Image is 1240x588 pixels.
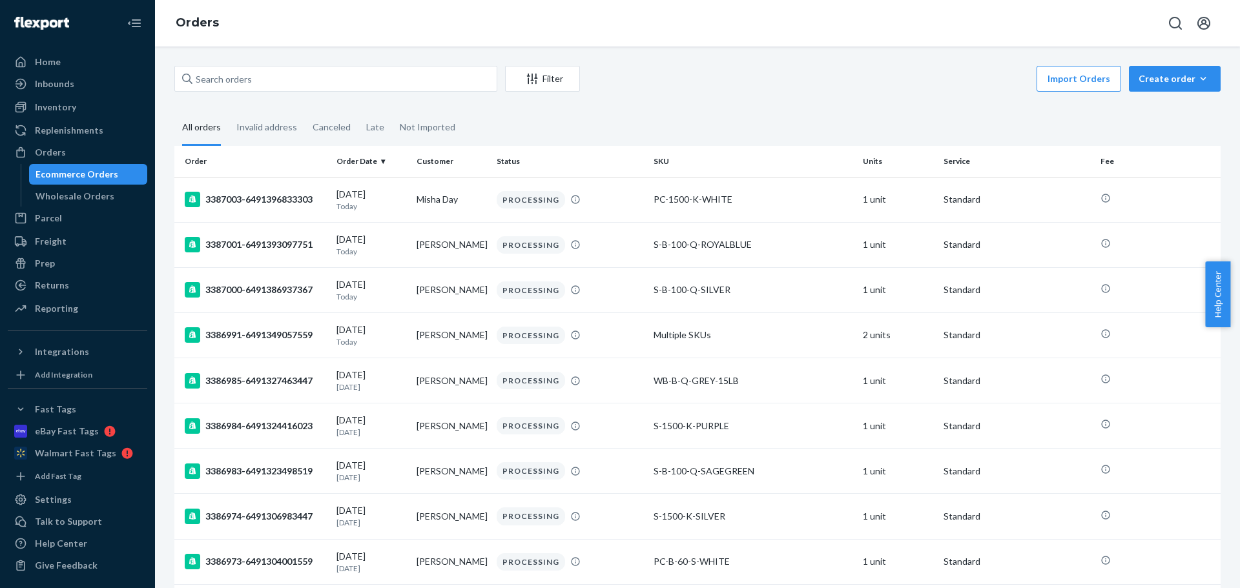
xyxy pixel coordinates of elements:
div: S-B-100-Q-SAGEGREEN [654,465,852,478]
div: Integrations [35,345,89,358]
a: Add Fast Tag [8,469,147,484]
a: Freight [8,231,147,252]
div: Freight [35,235,67,248]
div: PC-1500-K-WHITE [654,193,852,206]
p: Standard [944,510,1090,523]
div: Reporting [35,302,78,315]
a: Returns [8,275,147,296]
div: 3386985-6491327463447 [185,373,326,389]
td: [PERSON_NAME] [411,267,491,312]
div: Ecommerce Orders [36,168,118,181]
div: PROCESSING [497,553,565,571]
div: WB-B-Q-GREY-15LB [654,374,852,387]
p: Standard [944,283,1090,296]
div: Help Center [35,537,87,550]
img: Flexport logo [14,17,69,30]
button: Integrations [8,341,147,362]
div: Add Fast Tag [35,471,81,482]
a: Reporting [8,298,147,319]
div: Prep [35,257,55,270]
p: Standard [944,238,1090,251]
div: Wholesale Orders [36,190,114,203]
div: Orders [35,146,66,159]
a: Prep [8,253,147,274]
a: Home [8,52,147,72]
td: [PERSON_NAME] [411,312,491,358]
div: PROCESSING [497,327,565,344]
div: S-1500-K-SILVER [654,510,852,523]
div: [DATE] [336,188,406,212]
td: [PERSON_NAME] [411,539,491,584]
p: Standard [944,555,1090,568]
a: Replenishments [8,120,147,141]
input: Search orders [174,66,497,92]
div: 3387001-6491393097751 [185,237,326,252]
div: Add Integration [35,369,92,380]
td: 1 unit [858,494,938,539]
div: 3387003-6491396833303 [185,192,326,207]
div: 3386974-6491306983447 [185,509,326,524]
td: [PERSON_NAME] [411,449,491,494]
button: Filter [505,66,580,92]
button: Help Center [1205,261,1230,327]
a: Wholesale Orders [29,186,148,207]
div: PC-B-60-S-WHITE [654,555,852,568]
th: Fee [1095,146,1221,177]
button: Close Navigation [121,10,147,36]
a: Inbounds [8,74,147,94]
div: Not Imported [400,110,455,144]
td: 2 units [858,312,938,358]
td: [PERSON_NAME] [411,222,491,267]
div: PROCESSING [497,236,565,254]
a: eBay Fast Tags [8,421,147,441]
td: 1 unit [858,267,938,312]
a: Parcel [8,208,147,228]
div: PROCESSING [497,417,565,434]
td: 1 unit [858,222,938,267]
td: Multiple SKUs [648,312,858,358]
p: Today [336,291,406,302]
button: Give Feedback [8,555,147,576]
div: [DATE] [336,323,406,347]
p: [DATE] [336,381,406,392]
div: 3387000-6491386937367 [185,282,326,298]
div: Give Feedback [35,559,98,572]
div: [DATE] [336,369,406,392]
div: 3386984-6491324416023 [185,418,326,434]
p: Standard [944,329,1090,341]
div: [DATE] [336,278,406,302]
p: Today [336,201,406,212]
td: [PERSON_NAME] [411,494,491,539]
p: Today [336,246,406,257]
p: Standard [944,465,1090,478]
td: [PERSON_NAME] [411,403,491,449]
div: PROCESSING [497,462,565,480]
th: Units [858,146,938,177]
p: [DATE] [336,563,406,574]
button: Import Orders [1037,66,1121,92]
p: [DATE] [336,472,406,483]
button: Create order [1129,66,1221,92]
button: Open Search Box [1162,10,1188,36]
div: Canceled [313,110,351,144]
div: [DATE] [336,550,406,574]
a: Help Center [8,533,147,554]
div: Fast Tags [35,403,76,416]
button: Open account menu [1191,10,1217,36]
td: [PERSON_NAME] [411,358,491,403]
th: SKU [648,146,858,177]
td: 1 unit [858,358,938,403]
a: Walmart Fast Tags [8,443,147,463]
div: Inbounds [35,77,74,90]
div: Inventory [35,101,76,114]
td: Misha Day [411,177,491,222]
div: 3386983-6491323498519 [185,463,326,479]
p: Today [336,336,406,347]
a: Orders [8,142,147,163]
a: Talk to Support [8,511,147,532]
div: [DATE] [336,414,406,438]
div: S-B-100-Q-SILVER [654,283,852,296]
td: 1 unit [858,177,938,222]
div: Customer [417,156,486,167]
div: [DATE] [336,504,406,528]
